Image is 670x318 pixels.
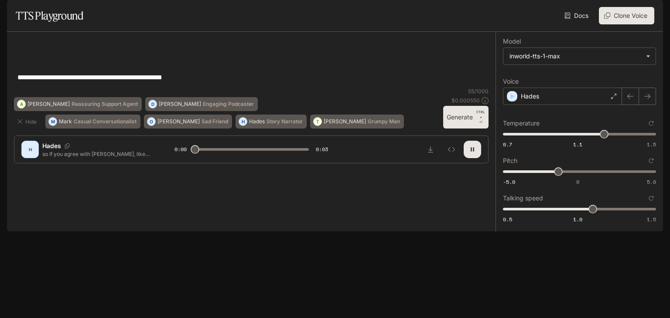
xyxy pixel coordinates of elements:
[503,178,515,186] span: -5.0
[573,141,582,148] span: 1.1
[647,141,656,148] span: 1.5
[267,119,303,124] p: Story Narrator
[14,97,142,111] button: A[PERSON_NAME]Reassuring Support Agent
[521,92,539,101] p: Hades
[646,118,656,128] button: Reset to default
[503,141,512,148] span: 0.7
[503,38,521,44] p: Model
[368,119,400,124] p: Grumpy Man
[23,142,37,156] div: H
[239,115,247,129] div: H
[236,115,307,129] button: HHadesStory Narrator
[599,7,654,24] button: Clone Voice
[202,119,228,124] p: Sad Friend
[563,7,592,24] a: Docs
[451,97,480,104] p: $ 0.000550
[576,178,579,186] span: 0
[476,109,485,125] p: ⏎
[16,7,83,24] h1: TTS Playground
[647,178,656,186] span: 5.0
[144,115,232,129] button: O[PERSON_NAME]Sad Friend
[443,141,460,158] button: Inspect
[72,101,138,107] p: Reassuring Support Agent
[147,115,155,129] div: O
[310,115,404,129] button: T[PERSON_NAME]Grumpy Man
[49,115,57,129] div: M
[503,48,656,64] div: inworld-tts-1-max
[509,52,642,61] div: inworld-tts-1-max
[61,143,73,149] button: Copy Voice ID
[7,4,22,20] button: open drawer
[159,101,201,107] p: [PERSON_NAME]
[503,78,519,85] p: Voice
[503,158,517,164] p: Pitch
[174,145,187,154] span: 0:00
[503,216,512,223] span: 0.5
[45,115,140,129] button: MMarkCasual Conversationalist
[42,150,154,158] p: so If you agree with [PERSON_NAME], like this video
[503,195,543,201] p: Talking speed
[42,142,61,150] p: Hades
[476,109,485,120] p: CTRL +
[646,156,656,166] button: Reset to default
[468,88,489,95] p: 55 / 1000
[203,101,254,107] p: Engaging Podcaster
[573,216,582,223] span: 1.0
[647,216,656,223] span: 1.5
[74,119,137,124] p: Casual Conversationalist
[157,119,200,124] p: [PERSON_NAME]
[17,97,25,111] div: A
[59,119,72,124] p: Mark
[316,145,328,154] span: 0:03
[646,193,656,203] button: Reset to default
[422,141,439,158] button: Download audio
[27,101,70,107] p: [PERSON_NAME]
[145,97,258,111] button: D[PERSON_NAME]Engaging Podcaster
[149,97,157,111] div: D
[503,120,540,126] p: Temperature
[443,106,489,129] button: GenerateCTRL +⏎
[14,115,42,129] button: Hide
[249,119,265,124] p: Hades
[324,119,366,124] p: [PERSON_NAME]
[314,115,321,129] div: T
